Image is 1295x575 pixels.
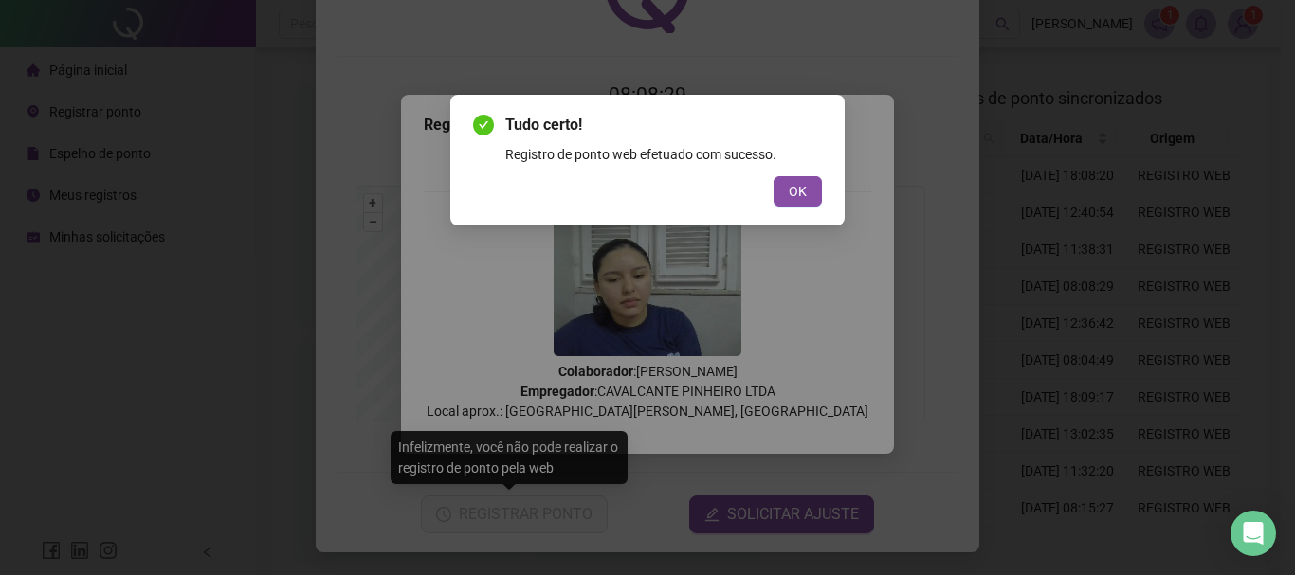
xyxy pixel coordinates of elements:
[473,115,494,135] span: check-circle
[505,114,822,136] span: Tudo certo!
[1231,511,1276,556] div: Open Intercom Messenger
[774,176,822,207] button: OK
[789,181,807,202] span: OK
[505,144,822,165] div: Registro de ponto web efetuado com sucesso.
